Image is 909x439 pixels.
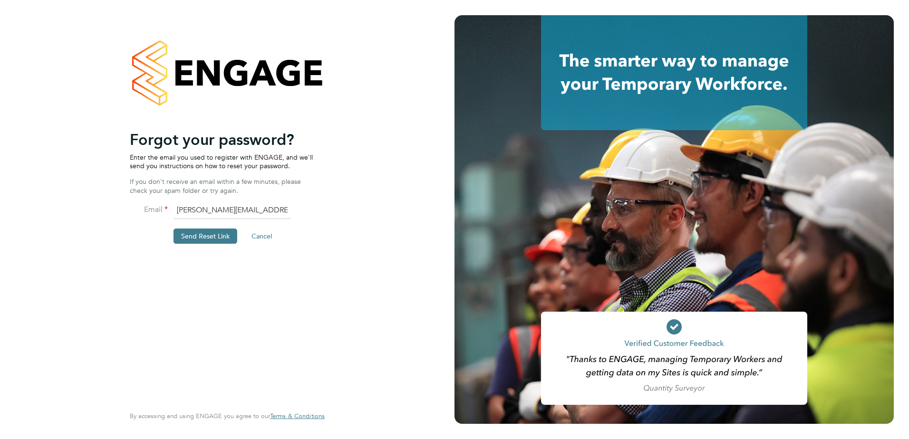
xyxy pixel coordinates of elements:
a: Terms & Conditions [270,412,325,420]
span: Terms & Conditions [270,412,325,420]
button: Send Reset Link [174,229,237,244]
label: Email [130,205,168,215]
input: Enter your work email... [174,202,291,219]
button: Cancel [244,229,280,244]
h2: Forgot your password? [130,130,315,149]
p: Enter the email you used to register with ENGAGE, and we'll send you instructions on how to reset... [130,153,315,170]
span: By accessing and using ENGAGE you agree to our [130,412,325,420]
p: If you don't receive an email within a few minutes, please check your spam folder or try again. [130,177,315,194]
